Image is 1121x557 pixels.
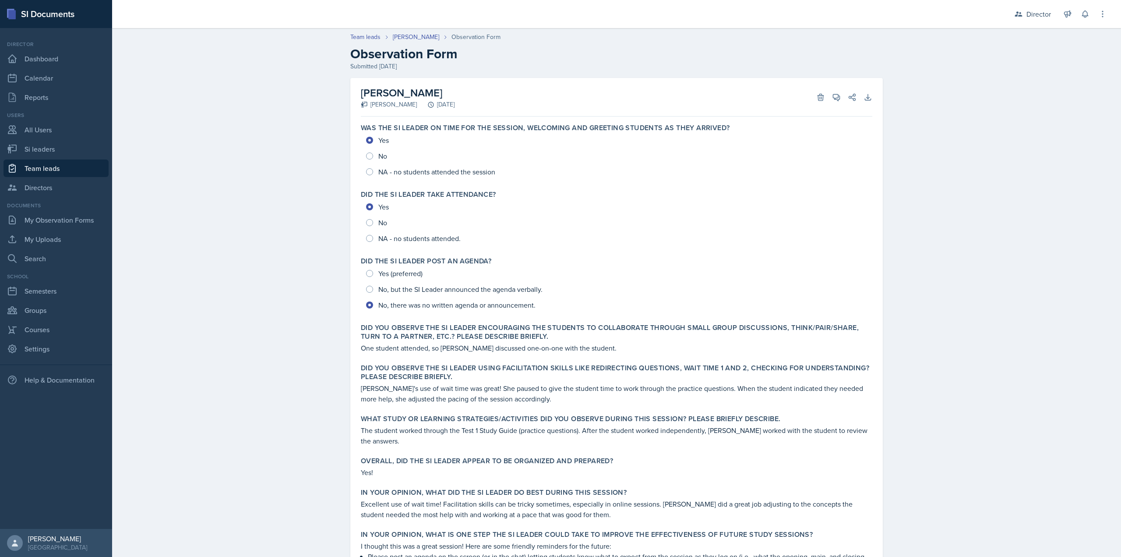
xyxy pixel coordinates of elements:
[350,46,883,62] h2: Observation Form
[361,85,455,101] h2: [PERSON_NAME]
[361,425,872,446] p: The student worked through the Test 1 Study Guide (practice questions). After the student worked ...
[4,121,109,138] a: All Users
[361,499,872,520] p: Excellent use of wait time! Facilitation skills can be tricky sometimes, especially in online ses...
[4,140,109,158] a: Si leaders
[4,371,109,389] div: Help & Documentation
[28,543,87,552] div: [GEOGRAPHIC_DATA]
[4,250,109,267] a: Search
[4,40,109,48] div: Director
[361,343,872,353] p: One student attended, so [PERSON_NAME] discussed one-on-one with the student.
[4,50,109,67] a: Dashboard
[393,32,439,42] a: [PERSON_NAME]
[4,211,109,229] a: My Observation Forms
[4,179,109,196] a: Directors
[361,257,491,266] label: Did the SI Leader post an agenda?
[361,530,813,539] label: In your opinion, what is ONE step the SI Leader could take to improve the effectiveness of future...
[4,340,109,358] a: Settings
[361,190,496,199] label: Did the SI Leader take attendance?
[4,302,109,319] a: Groups
[4,89,109,106] a: Reports
[361,541,872,551] p: I thought this was a great session! Here are some friendly reminders for the future:
[350,62,883,71] div: Submitted [DATE]
[4,231,109,248] a: My Uploads
[4,111,109,119] div: Users
[4,69,109,87] a: Calendar
[361,467,872,478] p: Yes!
[361,488,627,497] label: In your opinion, what did the SI Leader do BEST during this session?
[361,383,872,404] p: [PERSON_NAME]'s use of wait time was great! She paused to give the student time to work through t...
[1026,9,1051,19] div: Director
[4,202,109,209] div: Documents
[350,32,381,42] a: Team leads
[361,124,730,132] label: Was the SI Leader on time for the session, welcoming and greeting students as they arrived?
[361,364,872,381] label: Did you observe the SI Leader using facilitation skills like redirecting questions, wait time 1 a...
[4,273,109,280] div: School
[4,282,109,300] a: Semesters
[4,160,109,177] a: Team leads
[28,534,87,543] div: [PERSON_NAME]
[361,100,417,109] div: [PERSON_NAME]
[4,321,109,338] a: Courses
[361,323,872,341] label: Did you observe the SI Leader encouraging the students to collaborate through small group discuss...
[361,415,780,423] label: What study or learning strategies/activities did you observe during this session? Please briefly ...
[451,32,501,42] div: Observation Form
[417,100,455,109] div: [DATE]
[361,457,613,465] label: Overall, did the SI Leader appear to be organized and prepared?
